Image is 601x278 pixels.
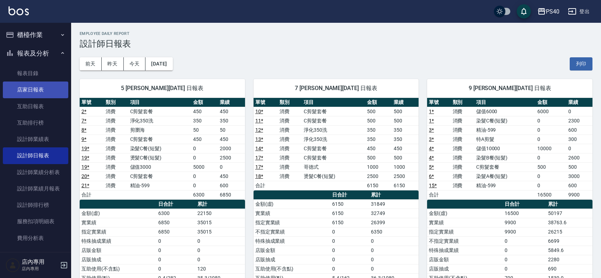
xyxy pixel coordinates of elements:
[3,98,68,115] a: 互助日報表
[145,57,172,70] button: [DATE]
[369,227,419,236] td: 6350
[191,125,218,135] td: 50
[128,125,192,135] td: 剪瀏海
[191,116,218,125] td: 350
[503,264,546,273] td: 0
[546,246,592,255] td: 5849.6
[218,144,245,153] td: 2000
[427,209,503,218] td: 金額(虛)
[191,144,218,153] td: 0
[128,181,192,190] td: 精油-599
[218,162,245,172] td: 0
[369,264,419,273] td: 0
[392,144,419,153] td: 450
[474,125,536,135] td: 精油-599
[567,98,592,107] th: 業績
[302,135,365,144] td: 淨化350洗
[104,98,128,107] th: 類別
[156,246,196,255] td: 0
[302,162,365,172] td: 哥德式
[392,107,419,116] td: 500
[104,153,128,162] td: 消費
[427,264,503,273] td: 店販抽成
[218,98,245,107] th: 業績
[128,135,192,144] td: C剪髮套餐
[451,116,474,125] td: 消費
[567,116,592,125] td: 2300
[156,264,196,273] td: 0
[254,227,330,236] td: 不指定實業績
[80,218,156,227] td: 實業績
[156,218,196,227] td: 6850
[128,153,192,162] td: 燙髮C餐(短髮)
[330,264,369,273] td: 0
[302,98,365,107] th: 項目
[3,164,68,180] a: 設計師業績分析表
[503,227,546,236] td: 9900
[536,172,567,181] td: 0
[196,227,245,236] td: 35015
[567,107,592,116] td: 0
[278,135,302,144] td: 消費
[218,181,245,190] td: 600
[451,144,474,153] td: 消費
[218,125,245,135] td: 50
[330,227,369,236] td: 0
[262,85,410,92] span: 7 [PERSON_NAME][DATE] 日報表
[427,98,451,107] th: 單號
[218,135,245,144] td: 450
[330,255,369,264] td: 0
[392,172,419,181] td: 2500
[302,144,365,153] td: C剪髮套餐
[104,144,128,153] td: 消費
[392,181,419,190] td: 6150
[451,135,474,144] td: 消費
[546,218,592,227] td: 38763.6
[536,116,567,125] td: 0
[451,153,474,162] td: 消費
[88,85,236,92] span: 5 [PERSON_NAME][DATE] 日報表
[369,255,419,264] td: 0
[3,65,68,82] a: 報表目錄
[278,172,302,181] td: 消費
[567,144,592,153] td: 0
[302,116,365,125] td: C剪髮套餐
[196,209,245,218] td: 22150
[392,98,419,107] th: 業績
[369,209,419,218] td: 32749
[278,116,302,125] td: 消費
[104,135,128,144] td: 消費
[3,197,68,213] a: 設計師排行榜
[3,230,68,246] a: 費用分析表
[365,125,392,135] td: 350
[474,107,536,116] td: 儲值6000
[536,153,567,162] td: 0
[196,246,245,255] td: 0
[3,131,68,147] a: 設計師業績表
[254,209,330,218] td: 實業績
[365,98,392,107] th: 金額
[365,153,392,162] td: 500
[104,181,128,190] td: 消費
[254,246,330,255] td: 店販金額
[80,227,156,236] td: 指定實業績
[254,98,419,190] table: a dense table
[567,181,592,190] td: 600
[474,144,536,153] td: 儲值10000
[128,98,192,107] th: 項目
[128,116,192,125] td: 淨化350洗
[128,172,192,181] td: C剪髮套餐
[218,153,245,162] td: 2500
[196,218,245,227] td: 35015
[278,162,302,172] td: 消費
[80,31,592,36] h2: Employee Daily Report
[474,98,536,107] th: 項目
[196,255,245,264] td: 0
[80,190,104,199] td: 合計
[191,98,218,107] th: 金額
[191,107,218,116] td: 450
[536,135,567,144] td: 0
[369,190,419,200] th: 累計
[302,153,365,162] td: C剪髮套餐
[427,190,451,199] td: 合計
